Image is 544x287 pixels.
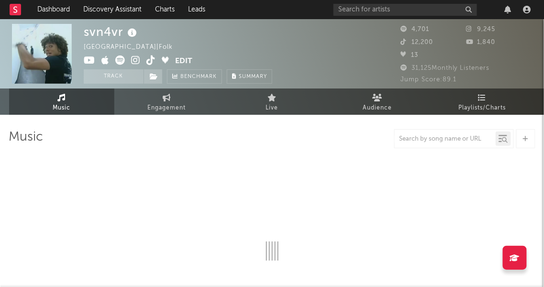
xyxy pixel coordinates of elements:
[400,39,433,45] span: 12,200
[175,55,192,67] button: Edit
[239,74,267,79] span: Summary
[466,26,496,33] span: 9,245
[167,69,222,84] a: Benchmark
[395,135,496,143] input: Search by song name or URL
[266,102,278,114] span: Live
[400,65,490,71] span: 31,125 Monthly Listeners
[400,26,429,33] span: 4,701
[84,24,139,40] div: svn4vr
[84,42,184,53] div: [GEOGRAPHIC_DATA] | Folk
[148,102,186,114] span: Engagement
[400,52,418,58] span: 13
[9,88,114,115] a: Music
[114,88,220,115] a: Engagement
[400,77,456,83] span: Jump Score: 89.1
[430,88,535,115] a: Playlists/Charts
[220,88,325,115] a: Live
[325,88,430,115] a: Audience
[333,4,477,16] input: Search for artists
[180,71,217,83] span: Benchmark
[53,102,70,114] span: Music
[459,102,506,114] span: Playlists/Charts
[227,69,272,84] button: Summary
[466,39,496,45] span: 1,840
[84,69,144,84] button: Track
[363,102,392,114] span: Audience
